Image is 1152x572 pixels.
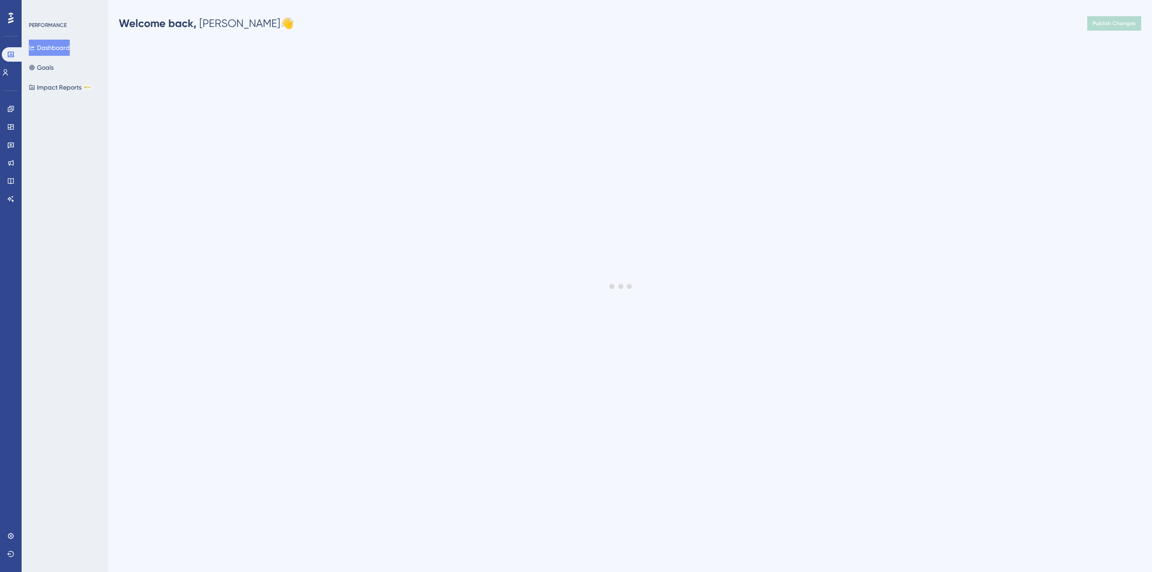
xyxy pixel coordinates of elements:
[29,59,54,76] button: Goals
[83,85,91,90] div: BETA
[1093,20,1136,27] span: Publish Changes
[119,16,294,31] div: [PERSON_NAME] 👋
[119,17,197,30] span: Welcome back,
[29,22,67,29] div: PERFORMANCE
[1087,16,1141,31] button: Publish Changes
[29,79,91,95] button: Impact ReportsBETA
[29,40,70,56] button: Dashboard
